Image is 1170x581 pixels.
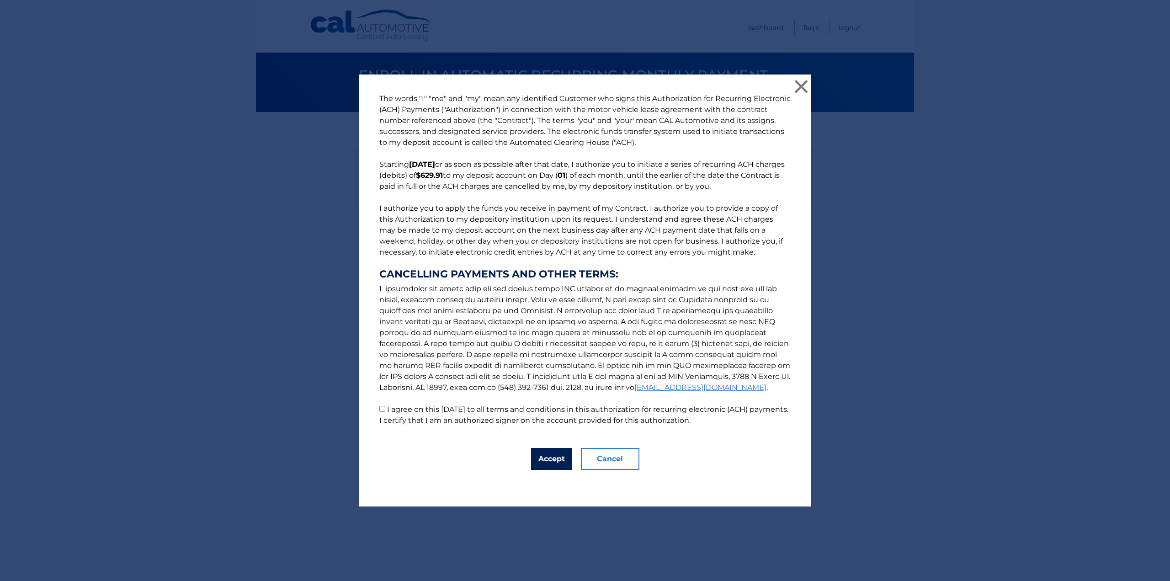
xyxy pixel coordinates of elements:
[558,171,565,180] b: 01
[370,93,800,426] p: The words "I" "me" and "my" mean any identified Customer who signs this Authorization for Recurri...
[531,448,572,470] button: Accept
[416,171,443,180] b: $629.91
[634,383,766,392] a: [EMAIL_ADDRESS][DOMAIN_NAME]
[792,77,810,96] button: ×
[379,269,791,280] strong: CANCELLING PAYMENTS AND OTHER TERMS:
[409,160,435,169] b: [DATE]
[581,448,639,470] button: Cancel
[379,405,788,425] label: I agree on this [DATE] to all terms and conditions in this authorization for recurring electronic...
